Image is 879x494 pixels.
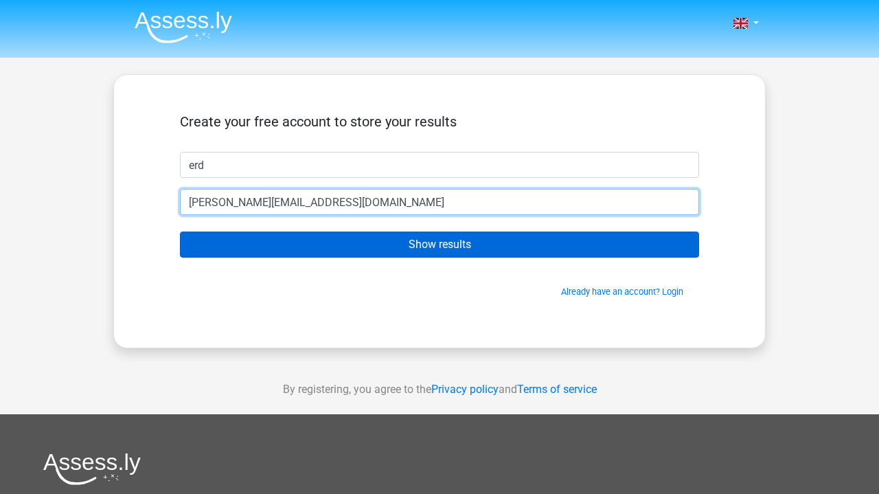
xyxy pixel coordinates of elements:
a: Terms of service [517,383,597,396]
img: Assessly [135,11,232,43]
input: First name [180,152,699,178]
input: Email [180,189,699,215]
a: Already have an account? Login [561,287,683,297]
input: Show results [180,232,699,258]
a: Privacy policy [431,383,499,396]
h5: Create your free account to store your results [180,113,699,130]
img: Assessly logo [43,453,141,485]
